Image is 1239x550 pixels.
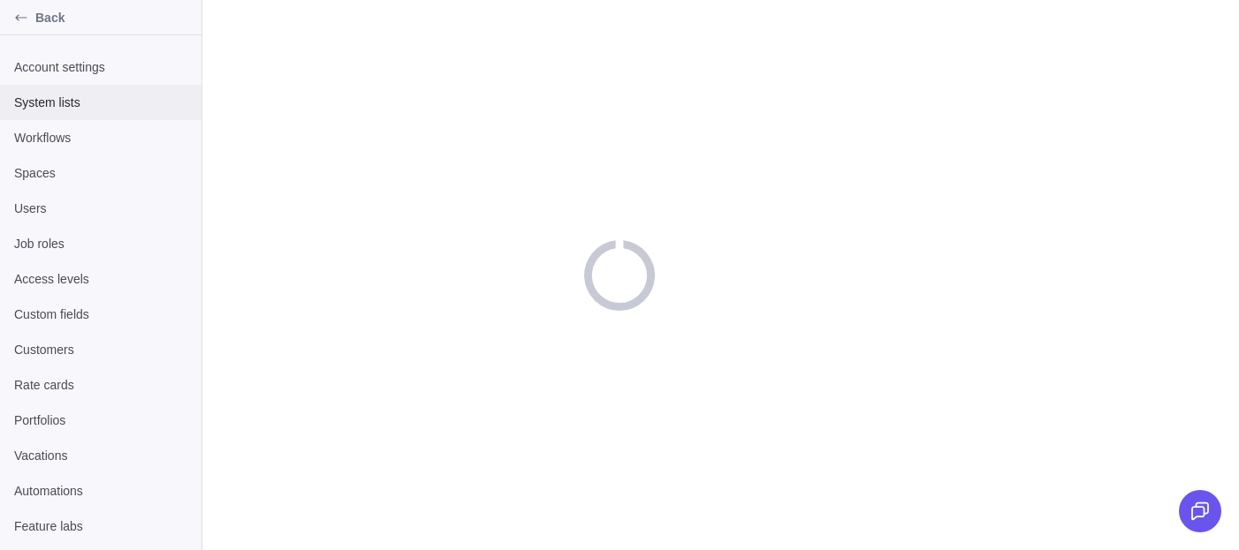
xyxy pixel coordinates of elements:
[584,240,655,311] div: loading
[14,376,187,394] span: Rate cards
[14,482,187,500] span: Automations
[14,164,187,182] span: Spaces
[14,235,187,252] span: Job roles
[14,447,187,464] span: Vacations
[14,200,187,217] span: Users
[14,94,187,111] span: System lists
[14,305,187,323] span: Custom fields
[14,58,187,76] span: Account settings
[14,411,187,429] span: Portfolios
[14,270,187,288] span: Access levels
[14,341,187,358] span: Customers
[14,517,187,535] span: Feature labs
[14,129,187,147] span: Workflows
[35,9,194,26] span: Back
